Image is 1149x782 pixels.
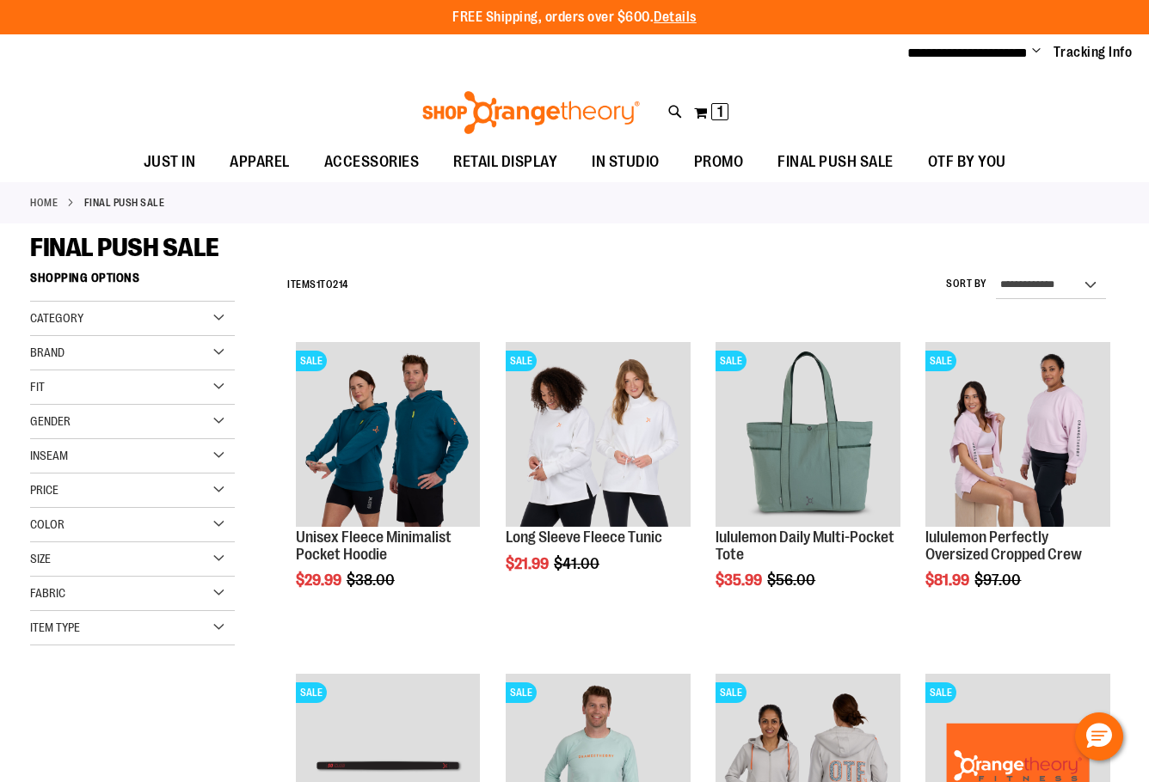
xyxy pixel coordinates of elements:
[767,571,818,589] span: $56.00
[452,8,697,27] p: FREE Shipping, orders over $600.
[506,342,690,528] a: Product image for Fleece Long SleeveSALE
[296,528,452,563] a: Unisex Fleece Minimalist Pocket Hoodie
[84,195,165,211] strong: FINAL PUSH SALE
[230,143,290,181] span: APPAREL
[707,333,908,632] div: product
[554,555,602,572] span: $41.00
[296,342,480,526] img: Unisex Fleece Minimalist Pocket Hoodie
[925,571,972,589] span: $81.99
[30,311,83,325] span: Category
[30,195,58,211] a: Home
[296,342,480,528] a: Unisex Fleece Minimalist Pocket HoodieSALE
[925,682,956,703] span: SALE
[497,333,698,615] div: product
[760,143,911,181] a: FINAL PUSH SALE
[925,342,1109,528] a: lululemon Perfectly Oversized Cropped CrewSALE
[287,272,348,298] h2: Items to
[316,278,321,290] span: 1
[333,278,348,290] span: 214
[30,380,45,394] span: Fit
[30,449,68,462] span: Inseam
[716,571,765,589] span: $35.99
[654,9,697,25] a: Details
[296,571,344,589] span: $29.99
[436,143,574,182] a: RETAIL DISPLAY
[30,483,58,497] span: Price
[30,345,65,359] span: Brand
[30,552,51,565] span: Size
[716,342,900,528] a: lululemon Daily Multi-Pocket ToteSALE
[30,233,219,262] span: FINAL PUSH SALE
[296,351,327,371] span: SALE
[30,620,80,634] span: Item Type
[347,571,397,589] span: $38.00
[925,351,956,371] span: SALE
[212,143,307,182] a: APPAREL
[925,342,1109,526] img: lululemon Perfectly Oversized Cropped Crew
[716,351,747,371] span: SALE
[453,143,557,181] span: RETAIL DISPLAY
[925,528,1082,563] a: lululemon Perfectly Oversized Cropped Crew
[677,143,761,182] a: PROMO
[974,571,1023,589] span: $97.00
[574,143,677,182] a: IN STUDIO
[694,143,744,181] span: PROMO
[917,333,1118,632] div: product
[716,342,900,526] img: lululemon Daily Multi-Pocket Tote
[30,517,65,531] span: Color
[506,682,537,703] span: SALE
[1075,712,1123,761] button: Hello, have a question? Let’s chat.
[144,143,196,181] span: JUST IN
[506,528,662,546] a: Long Sleeve Fleece Tunic
[592,143,660,181] span: IN STUDIO
[911,143,1023,182] a: OTF BY YOU
[296,682,327,703] span: SALE
[30,586,65,600] span: Fabric
[30,414,71,428] span: Gender
[716,528,894,563] a: lululemon Daily Multi-Pocket Tote
[506,555,551,572] span: $21.99
[420,91,642,134] img: Shop Orangetheory
[287,333,488,632] div: product
[1054,43,1133,62] a: Tracking Info
[307,143,437,182] a: ACCESSORIES
[928,143,1006,181] span: OTF BY YOU
[777,143,894,181] span: FINAL PUSH SALE
[717,103,723,120] span: 1
[126,143,213,182] a: JUST IN
[324,143,420,181] span: ACCESSORIES
[30,263,235,302] strong: Shopping Options
[1032,44,1041,61] button: Account menu
[716,682,747,703] span: SALE
[946,277,987,291] label: Sort By
[506,351,537,371] span: SALE
[506,342,690,526] img: Product image for Fleece Long Sleeve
